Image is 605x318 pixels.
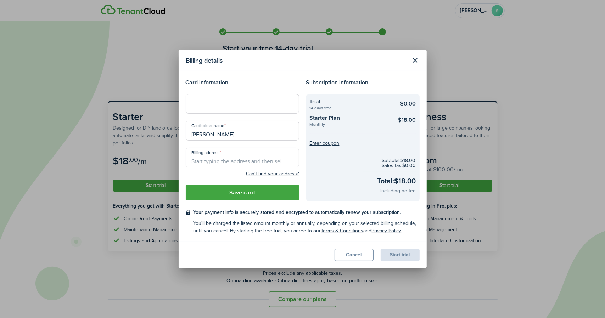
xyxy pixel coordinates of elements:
[377,176,416,186] checkout-total-main: Total: $18.00
[186,185,299,200] button: Save card
[398,116,416,124] checkout-summary-item-main-price: $18.00
[321,227,364,234] a: Terms & Conditions
[400,100,416,108] checkout-summary-item-main-price: $0.00
[409,55,421,67] button: Close modal
[306,78,420,87] h4: Subscription information
[381,187,416,194] checkout-total-secondary: Including no fee
[382,158,416,163] checkout-subtotal-item: Subtotal: $18.00
[310,106,390,110] checkout-summary-item-description: 14 days free
[246,170,299,177] button: Can't find your address?
[186,78,299,87] h4: Card information
[194,209,420,216] checkout-terms-main: Your payment info is securely stored and encrypted to automatically renew your subscription.
[335,249,374,261] button: Cancel
[186,53,408,67] modal-title: Billing details
[372,227,402,234] a: Privacy Policy
[310,122,390,126] checkout-summary-item-description: Monthly
[310,141,340,146] button: Enter coupon
[382,163,416,168] checkout-subtotal-item: Sales tax: $0.00
[186,148,299,167] input: Start typing the address and then select from the dropdown
[310,97,390,106] checkout-summary-item-title: Trial
[190,101,295,107] iframe: Secure card payment input frame
[310,114,390,122] checkout-summary-item-title: Starter Plan
[194,220,420,234] checkout-terms-secondary: You'll be charged the listed amount monthly or annually, depending on your selected billing sched...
